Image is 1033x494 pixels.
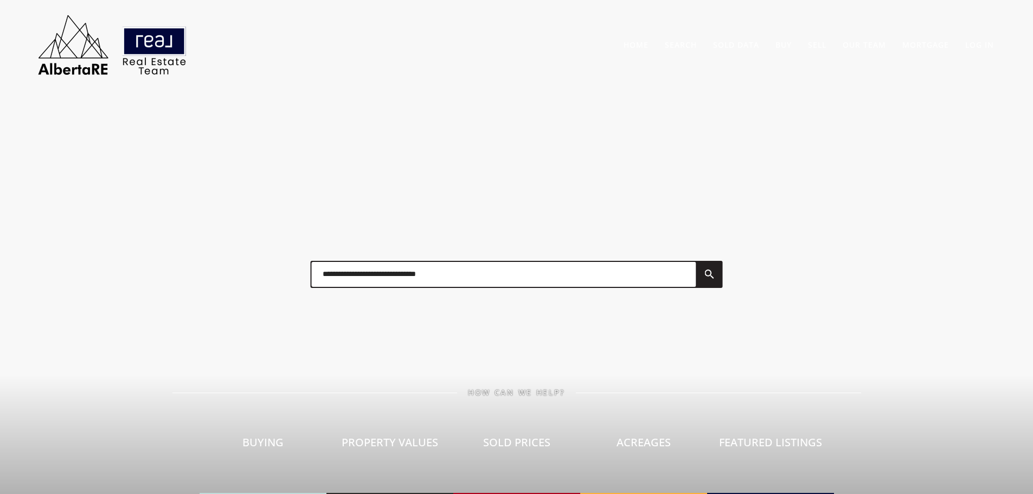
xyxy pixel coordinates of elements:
[326,397,453,494] a: Property Values
[719,435,822,450] span: Featured Listings
[453,397,580,494] a: Sold Prices
[902,40,949,50] a: Mortgage
[617,435,671,450] span: Acreages
[665,40,697,50] a: Search
[624,40,649,50] a: Home
[483,435,550,450] span: Sold Prices
[242,435,284,450] span: Buying
[808,40,826,50] a: Sell
[843,40,886,50] a: Our Team
[775,40,792,50] a: Buy
[200,397,326,494] a: Buying
[713,40,759,50] a: Sold Data
[707,397,834,494] a: Featured Listings
[580,397,707,494] a: Acreages
[31,11,194,79] img: AlbertaRE Real Estate Team | Real Broker
[965,40,994,50] a: Log In
[342,435,438,450] span: Property Values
